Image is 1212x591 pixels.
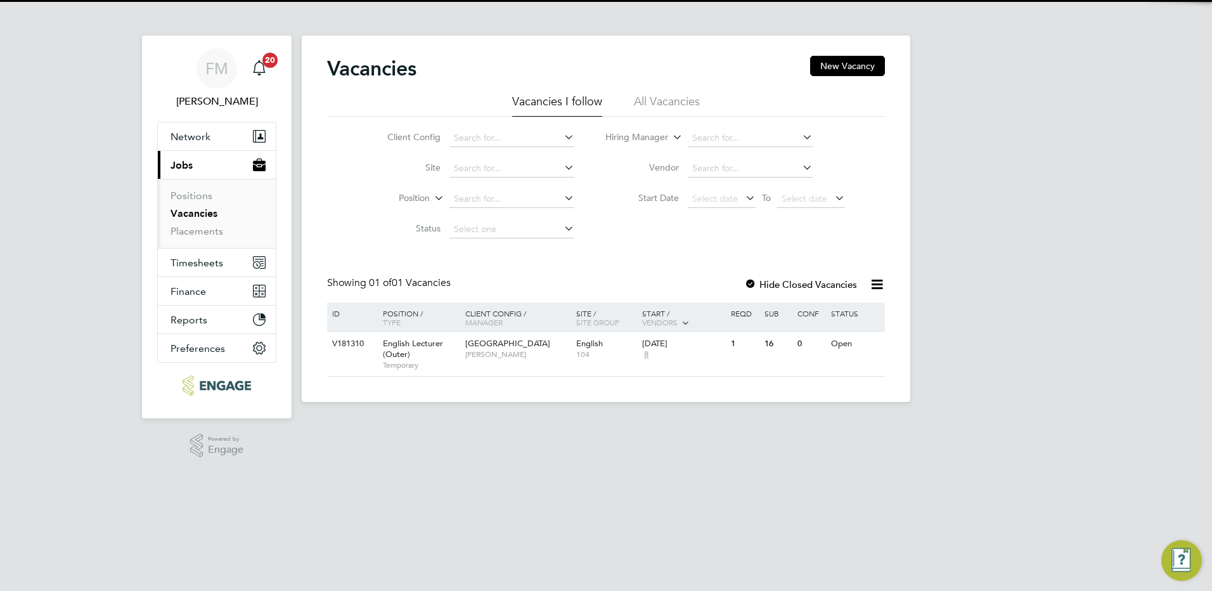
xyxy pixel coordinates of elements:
[157,48,276,109] a: FM[PERSON_NAME]
[171,207,217,219] a: Vacancies
[142,36,292,419] nav: Main navigation
[368,162,441,173] label: Site
[383,360,459,370] span: Temporary
[465,349,570,360] span: [PERSON_NAME]
[373,302,462,333] div: Position /
[595,131,668,144] label: Hiring Manager
[606,162,679,173] label: Vendor
[465,338,550,349] span: [GEOGRAPHIC_DATA]
[576,338,603,349] span: English
[327,56,416,81] h2: Vacancies
[171,257,223,269] span: Timesheets
[449,221,574,238] input: Select one
[329,302,373,324] div: ID
[171,131,210,143] span: Network
[205,60,228,77] span: FM
[158,151,276,179] button: Jobs
[171,314,207,326] span: Reports
[758,190,775,206] span: To
[828,302,883,324] div: Status
[383,317,401,327] span: Type
[208,445,243,455] span: Engage
[357,192,430,205] label: Position
[1161,540,1202,581] button: Engage Resource Center
[728,302,761,324] div: Reqd
[639,302,728,334] div: Start /
[782,193,827,204] span: Select date
[449,190,574,208] input: Search for...
[383,338,443,360] span: English Lecturer (Outer)
[171,190,212,202] a: Positions
[761,302,794,324] div: Sub
[171,225,223,237] a: Placements
[642,349,650,360] span: 8
[329,332,373,356] div: V181310
[171,285,206,297] span: Finance
[369,276,392,289] span: 01 of
[158,249,276,276] button: Timesheets
[634,94,700,117] li: All Vacancies
[573,302,640,333] div: Site /
[692,193,738,204] span: Select date
[688,129,813,147] input: Search for...
[368,131,441,143] label: Client Config
[158,334,276,362] button: Preferences
[688,160,813,178] input: Search for...
[158,277,276,305] button: Finance
[744,278,857,290] label: Hide Closed Vacancies
[794,332,827,356] div: 0
[794,302,827,324] div: Conf
[606,192,679,204] label: Start Date
[449,129,574,147] input: Search for...
[327,276,453,290] div: Showing
[183,375,250,396] img: ncclondon-logo-retina.png
[449,160,574,178] input: Search for...
[828,332,883,356] div: Open
[761,332,794,356] div: 16
[262,53,278,68] span: 20
[462,302,573,333] div: Client Config /
[642,317,678,327] span: Vendors
[512,94,602,117] li: Vacancies I follow
[158,179,276,248] div: Jobs
[190,434,244,458] a: Powered byEngage
[208,434,243,445] span: Powered by
[810,56,885,76] button: New Vacancy
[465,317,503,327] span: Manager
[247,48,272,89] a: 20
[576,317,619,327] span: Site Group
[157,94,276,109] span: Fiona Matthews
[369,276,451,289] span: 01 Vacancies
[157,375,276,396] a: Go to home page
[158,306,276,334] button: Reports
[158,122,276,150] button: Network
[171,159,193,171] span: Jobs
[171,342,225,354] span: Preferences
[368,223,441,234] label: Status
[642,339,725,349] div: [DATE]
[576,349,636,360] span: 104
[728,332,761,356] div: 1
